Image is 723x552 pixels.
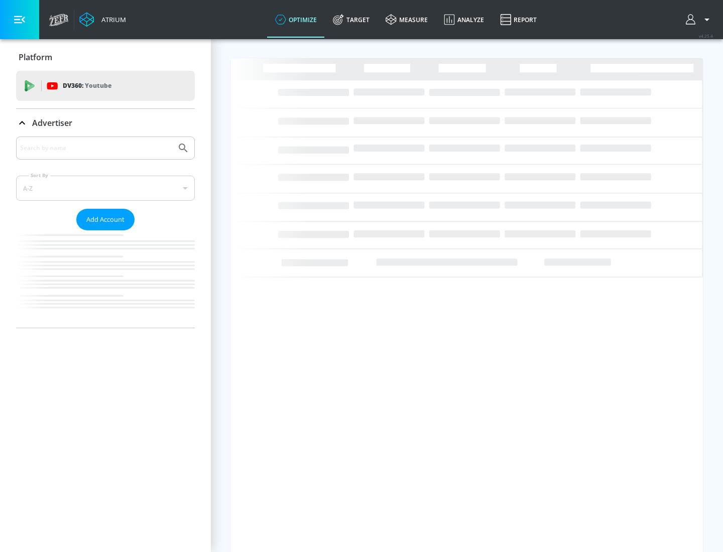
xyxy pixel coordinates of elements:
div: Atrium [97,15,126,24]
div: A-Z [16,176,195,201]
div: Advertiser [16,109,195,137]
div: Platform [16,43,195,71]
a: Report [492,2,545,38]
a: measure [378,2,436,38]
a: Atrium [79,12,126,27]
a: Target [325,2,378,38]
p: DV360: [63,80,111,91]
span: Add Account [86,214,125,225]
p: Youtube [85,80,111,91]
a: optimize [267,2,325,38]
p: Platform [19,52,52,63]
nav: list of Advertiser [16,230,195,328]
span: v 4.25.4 [699,33,713,39]
div: DV360: Youtube [16,71,195,101]
label: Sort By [29,172,50,179]
div: Advertiser [16,136,195,328]
a: Analyze [436,2,492,38]
input: Search by name [20,142,172,155]
p: Advertiser [32,117,72,128]
button: Add Account [76,209,135,230]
